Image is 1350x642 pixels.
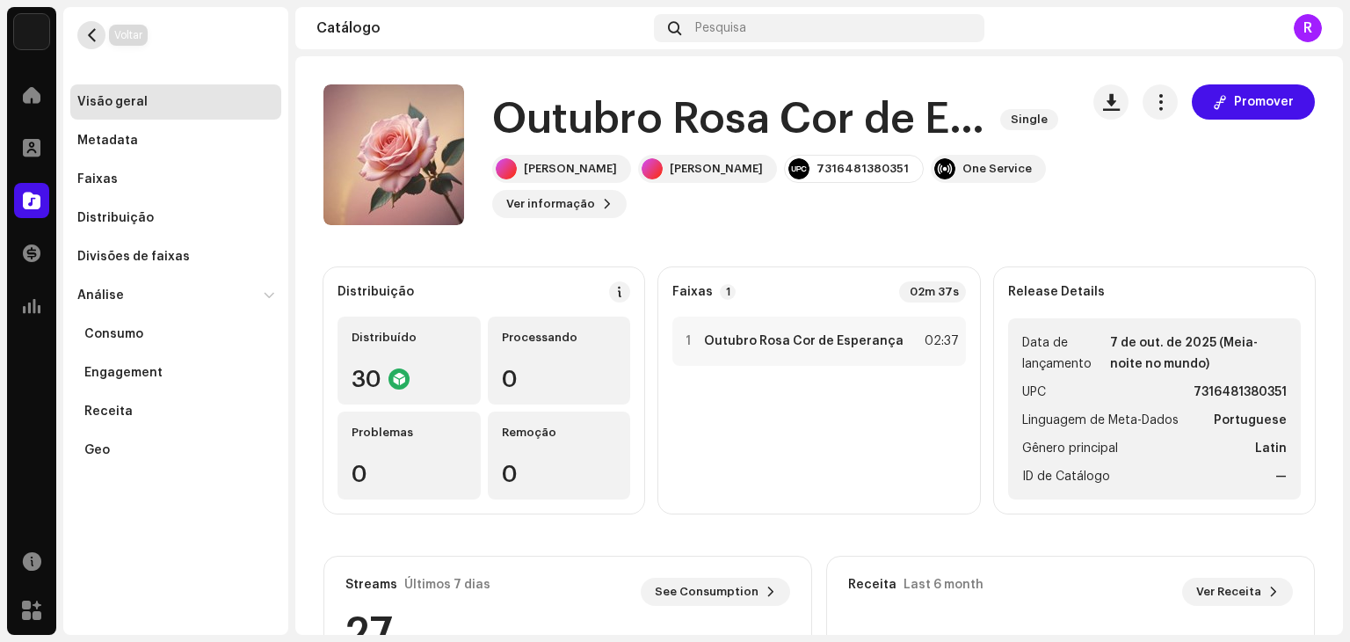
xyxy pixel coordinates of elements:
[337,285,414,299] div: Distribuição
[670,162,763,176] div: [PERSON_NAME]
[1182,578,1293,606] button: Ver Receita
[84,366,163,380] div: Engagement
[1255,438,1287,459] strong: Latin
[352,426,467,440] div: Problemas
[70,278,281,468] re-m-nav-dropdown: Análise
[14,14,49,49] img: 8570ccf7-64aa-46bf-9f70-61ee3b8451d8
[70,162,281,197] re-m-nav-item: Faixas
[77,95,148,109] div: Visão geral
[524,162,617,176] div: [PERSON_NAME]
[720,284,736,300] p-badge: 1
[695,21,746,35] span: Pesquisa
[1214,410,1287,431] strong: Portuguese
[1022,410,1179,431] span: Linguagem de Meta-Dados
[899,281,966,303] div: 02m 37s
[70,355,281,390] re-m-nav-item: Engagement
[352,331,467,345] div: Distribuído
[704,334,904,348] strong: Outubro Rosa Cor de Esperança
[70,123,281,158] re-m-nav-item: Metadata
[84,327,143,341] div: Consumo
[70,201,281,236] re-m-nav-item: Distribuição
[77,288,124,303] div: Análise
[904,578,983,592] div: Last 6 month
[70,394,281,429] re-m-nav-item: Receita
[1234,84,1294,120] span: Promover
[1000,109,1058,130] span: Single
[1008,285,1105,299] strong: Release Details
[1294,14,1322,42] div: R
[492,190,627,218] button: Ver informação
[1022,382,1046,403] span: UPC
[1022,332,1107,375] span: Data de lançamento
[70,239,281,274] re-m-nav-item: Divisões de faixas
[492,91,986,148] h1: Outubro Rosa Cor de Esperança
[70,317,281,352] re-m-nav-item: Consumo
[404,578,490,592] div: Últimos 7 dias
[641,578,790,606] button: See Consumption
[1022,466,1110,487] span: ID de Catálogo
[848,578,896,592] div: Receita
[920,331,959,352] div: 02:37
[77,172,118,186] div: Faixas
[962,162,1032,176] div: One Service
[1110,332,1287,375] strong: 7 de out. de 2025 (Meia-noite no mundo)
[817,162,909,176] div: 7316481380351
[77,134,138,148] div: Metadata
[502,426,617,440] div: Remoção
[345,578,397,592] div: Streams
[316,21,647,35] div: Catálogo
[1275,466,1287,487] strong: —
[77,250,190,264] div: Divisões de faixas
[1194,382,1287,403] strong: 7316481380351
[70,433,281,468] re-m-nav-item: Geo
[672,285,713,299] strong: Faixas
[502,331,617,345] div: Processando
[1192,84,1315,120] button: Promover
[77,211,154,225] div: Distribuição
[1196,574,1261,609] span: Ver Receita
[84,443,110,457] div: Geo
[70,84,281,120] re-m-nav-item: Visão geral
[506,186,595,222] span: Ver informação
[655,574,758,609] span: See Consumption
[84,405,133,419] div: Receita
[1022,438,1118,459] span: Gênero principal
